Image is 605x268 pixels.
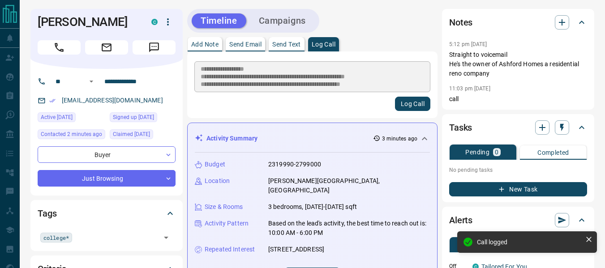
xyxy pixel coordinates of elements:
button: Campaigns [250,13,315,28]
div: condos.ca [151,19,158,25]
p: 11:03 pm [DATE] [449,85,490,92]
span: Signed up [DATE] [113,113,154,122]
span: Active [DATE] [41,113,73,122]
span: Contacted 2 minutes ago [41,130,102,139]
span: college* [43,233,69,242]
button: Log Call [395,97,430,111]
button: Open [160,231,172,244]
p: Budget [205,160,225,169]
div: Fri Aug 15 2025 [38,112,105,125]
p: call [449,94,587,104]
p: Pending [465,149,489,155]
div: Notes [449,12,587,33]
div: Tasks [449,117,587,138]
p: No pending tasks [449,163,587,177]
span: Call [38,40,81,55]
h1: [PERSON_NAME] [38,15,138,29]
div: Activity Summary3 minutes ago [195,130,430,147]
p: [STREET_ADDRESS] [268,245,324,254]
p: Based on the lead's activity, the best time to reach out is: 10:00 AM - 6:00 PM [268,219,430,238]
button: New Task [449,182,587,196]
button: Timeline [192,13,246,28]
p: 3 bedrooms, [DATE]-[DATE] sqft [268,202,357,212]
div: Alerts [449,209,587,231]
p: Send Email [229,41,262,47]
p: Size & Rooms [205,202,243,212]
p: Activity Pattern [205,219,249,228]
p: Repeated Interest [205,245,255,254]
span: Claimed [DATE] [113,130,150,139]
div: Mon Aug 11 2025 [110,129,176,142]
svg: Email Verified [49,98,56,104]
p: Location [205,176,230,186]
div: Buyer [38,146,176,163]
div: Call logged [477,238,582,246]
p: Activity Summary [206,134,257,143]
span: Email [85,40,128,55]
div: Mon Aug 11 2025 [110,112,176,125]
p: 5:12 pm [DATE] [449,41,487,47]
p: 0 [495,149,498,155]
p: Log Call [312,41,335,47]
span: Message [133,40,176,55]
p: Send Text [272,41,301,47]
button: Open [86,76,97,87]
p: [PERSON_NAME][GEOGRAPHIC_DATA], [GEOGRAPHIC_DATA] [268,176,430,195]
a: [EMAIL_ADDRESS][DOMAIN_NAME] [62,97,163,104]
p: Add Note [191,41,219,47]
h2: Tags [38,206,56,221]
p: Completed [537,149,569,156]
h2: Tasks [449,120,472,135]
p: 2319990-2799000 [268,160,321,169]
p: Straight to voicemail He's the owner of Ashford Homes a residential reno company [449,50,587,78]
div: Tags [38,203,176,224]
h2: Notes [449,15,472,30]
div: Just Browsing [38,170,176,187]
div: Mon Aug 18 2025 [38,129,105,142]
p: 3 minutes ago [382,135,417,143]
h2: Alerts [449,213,472,227]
